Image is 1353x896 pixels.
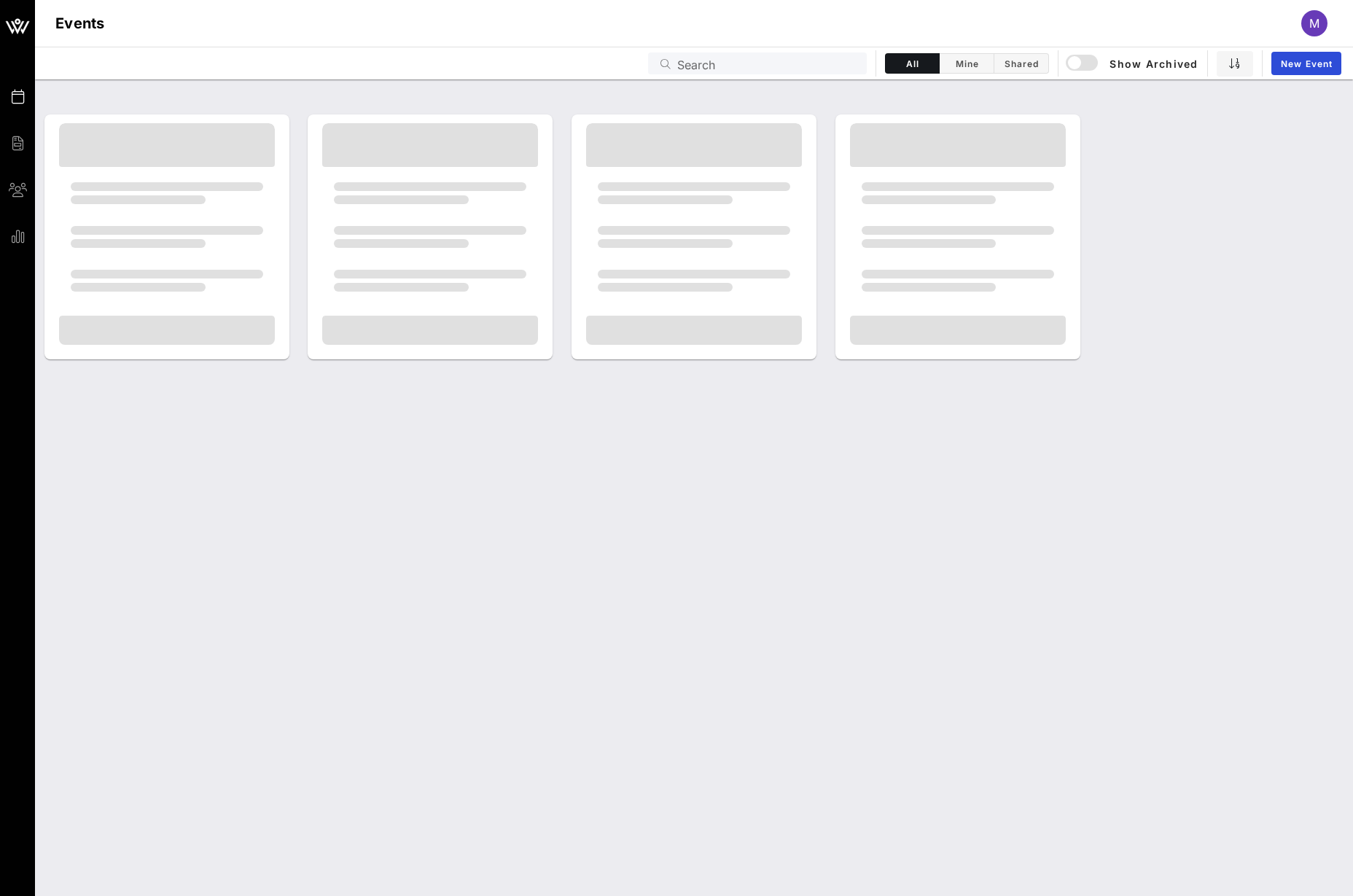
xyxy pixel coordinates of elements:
[894,58,930,69] span: All
[885,53,940,74] button: All
[1003,58,1040,69] span: Shared
[948,58,985,69] span: Mine
[994,53,1049,74] button: Shared
[55,12,105,35] h1: Events
[1271,52,1341,75] a: New Event
[1280,58,1333,69] span: New Event
[1068,55,1198,72] span: Show Archived
[1067,50,1198,77] button: Show Archived
[940,53,994,74] button: Mine
[1309,16,1319,31] span: M
[1301,10,1327,36] div: M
